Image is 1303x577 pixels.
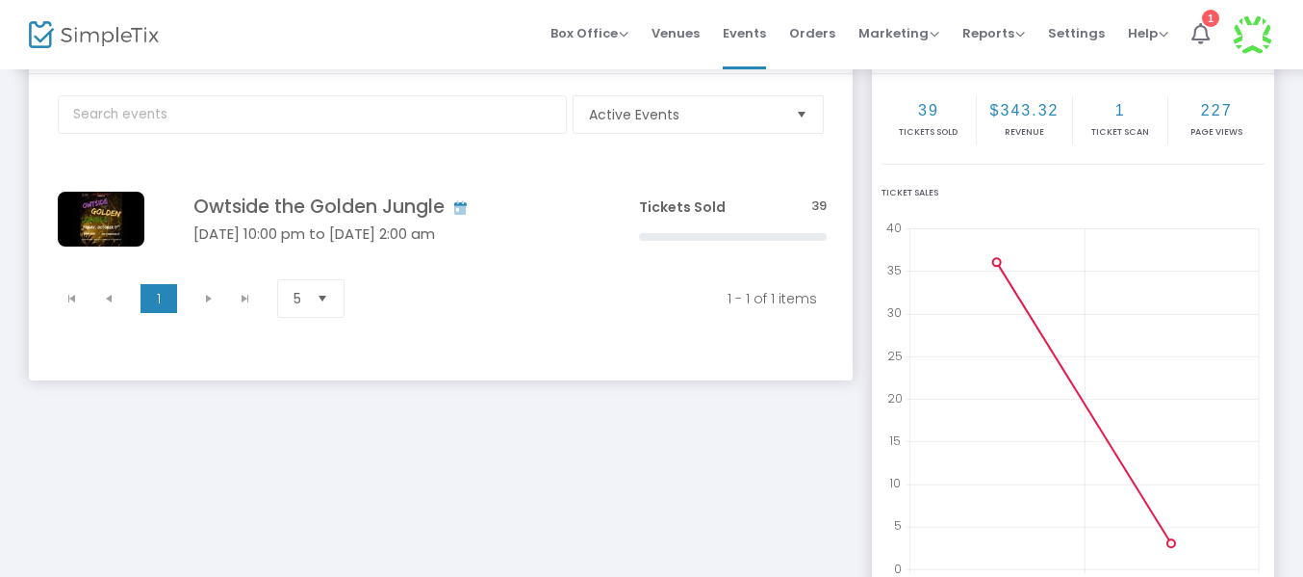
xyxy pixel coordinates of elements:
[889,475,901,491] text: 10
[962,24,1025,42] span: Reports
[1048,9,1105,58] span: Settings
[1075,126,1166,140] p: Ticket Scan
[1170,101,1263,119] h2: 227
[881,187,1265,200] div: Ticket Sales
[887,262,902,278] text: 35
[193,196,581,218] h4: Owtside the Golden Jungle
[639,197,726,217] span: Tickets Sold
[294,289,301,308] span: 5
[1202,10,1219,27] div: 1
[141,284,177,313] span: Page 1
[193,225,581,243] h5: [DATE] 10:00 pm to [DATE] 2:00 am
[789,9,835,58] span: Orders
[889,433,901,449] text: 15
[886,220,902,236] text: 40
[788,96,815,133] button: Select
[811,197,827,216] span: 39
[589,105,780,124] span: Active Events
[1128,24,1168,42] span: Help
[46,168,838,271] div: Data table
[979,126,1070,140] p: Revenue
[894,517,902,534] text: 5
[1075,101,1166,119] h2: 1
[858,24,939,42] span: Marketing
[887,390,903,407] text: 20
[309,280,336,317] button: Select
[894,561,902,577] text: 0
[723,9,766,58] span: Events
[379,289,818,308] kendo-pager-info: 1 - 1 of 1 items
[58,95,567,134] input: Search events
[58,192,144,247] img: 638959563315205677image0.jpeg
[550,24,628,42] span: Box Office
[887,347,903,363] text: 25
[651,9,700,58] span: Venues
[883,101,975,119] h2: 39
[1170,126,1263,140] p: Page Views
[883,126,975,140] p: Tickets sold
[979,101,1070,119] h2: $343.32
[887,304,902,321] text: 30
